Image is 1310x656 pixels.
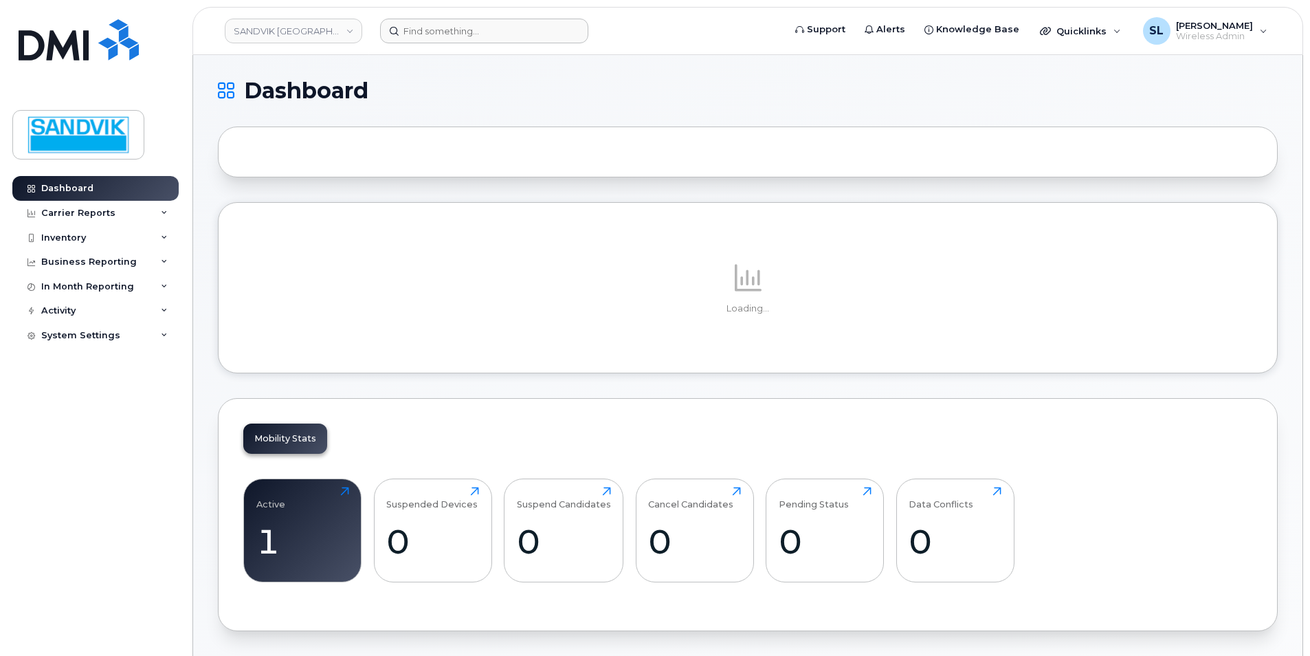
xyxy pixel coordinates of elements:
div: Suspend Candidates [517,487,611,510]
div: Data Conflicts [909,487,973,510]
a: Suspend Candidates0 [517,487,611,575]
p: Loading... [243,303,1252,315]
a: Pending Status0 [779,487,872,575]
a: Active1 [256,487,349,575]
a: Suspended Devices0 [386,487,479,575]
div: Pending Status [779,487,849,510]
div: 0 [909,521,1001,562]
a: Data Conflicts0 [909,487,1001,575]
a: Cancel Candidates0 [648,487,741,575]
div: 0 [386,521,479,562]
div: 0 [648,521,741,562]
div: 0 [779,521,872,562]
span: Dashboard [244,80,368,101]
div: Active [256,487,285,510]
div: Suspended Devices [386,487,478,510]
div: Cancel Candidates [648,487,733,510]
div: 0 [517,521,611,562]
div: 1 [256,521,349,562]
